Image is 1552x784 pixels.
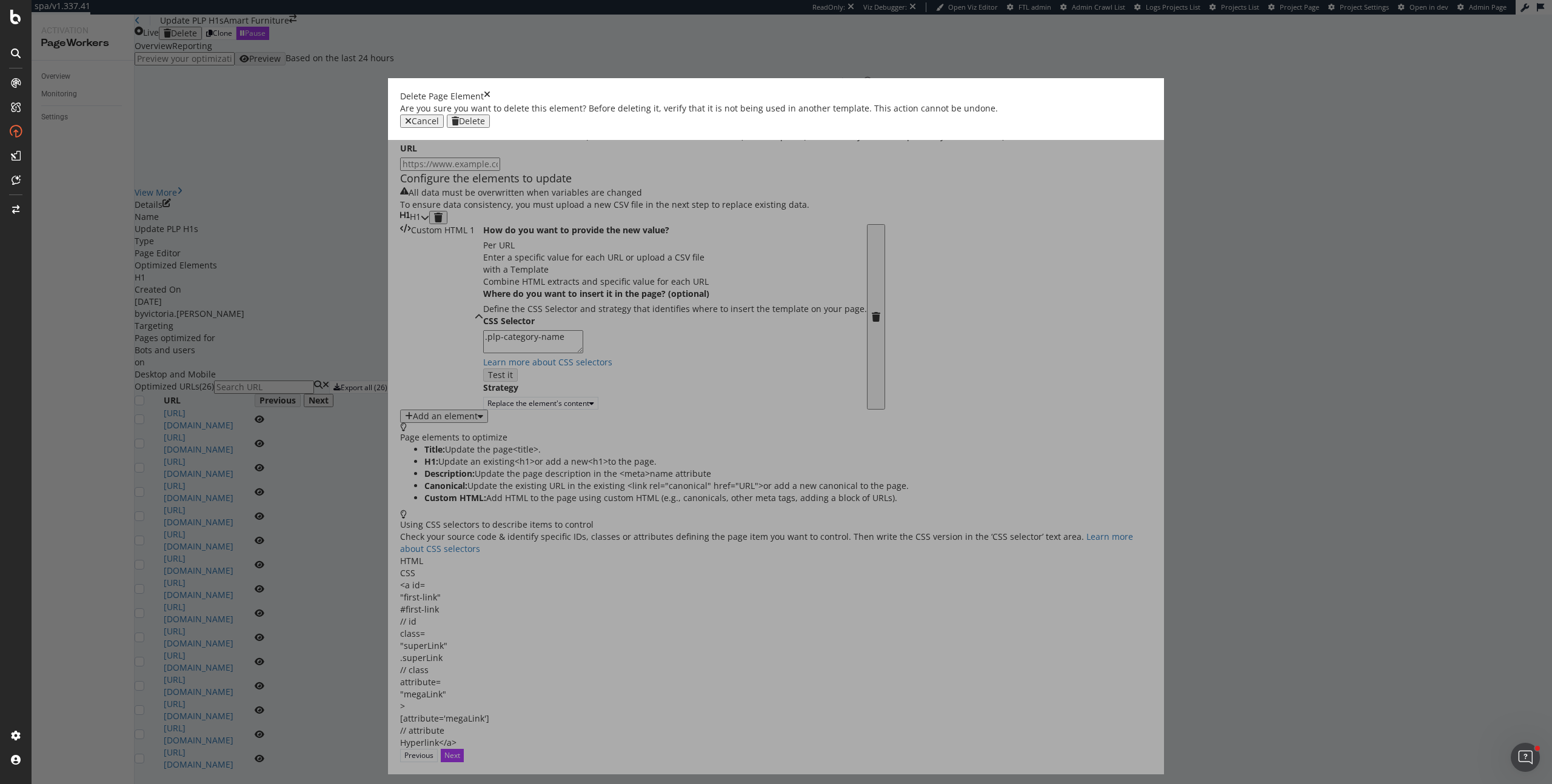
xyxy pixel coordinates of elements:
[412,116,439,126] div: Cancel
[1511,743,1540,772] iframe: Intercom live chat
[447,115,490,128] button: Delete
[459,116,485,126] div: Delete
[400,102,1152,115] div: Are you sure you want to delete this element? Before deleting it, verify that it is not being use...
[484,90,490,102] div: times
[400,115,444,128] button: Cancel
[388,78,1164,140] div: modal
[400,90,484,102] div: Delete Page Element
